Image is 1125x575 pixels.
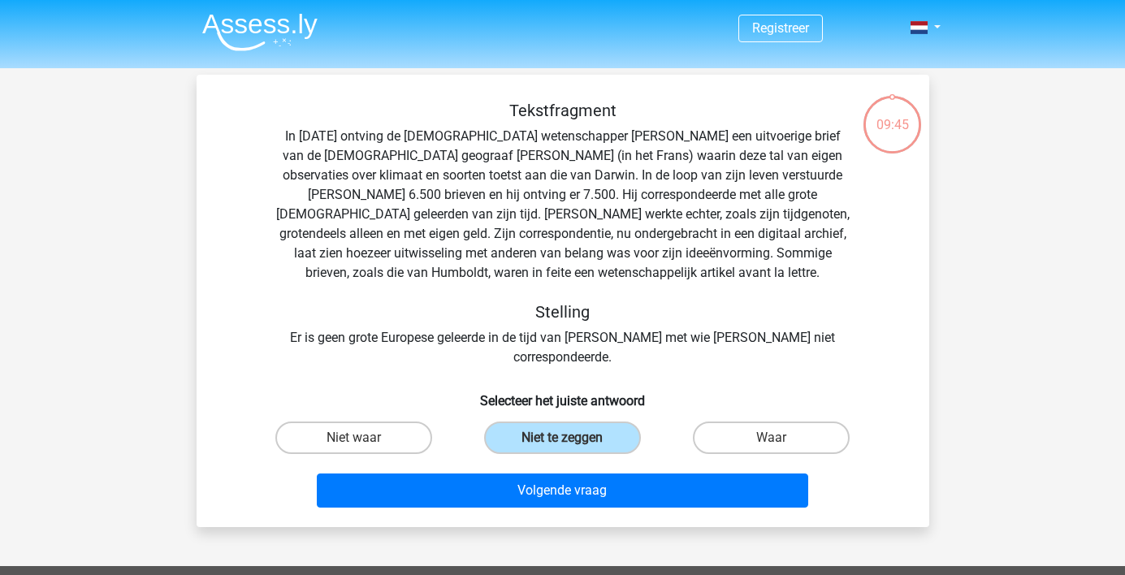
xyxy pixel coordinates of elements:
[223,101,903,367] div: In [DATE] ontving de [DEMOGRAPHIC_DATA] wetenschapper [PERSON_NAME] een uitvoerige brief van de [...
[275,302,851,322] h5: Stelling
[693,422,850,454] label: Waar
[275,422,432,454] label: Niet waar
[317,473,808,508] button: Volgende vraag
[862,94,923,135] div: 09:45
[484,422,641,454] label: Niet te zeggen
[752,20,809,36] a: Registreer
[223,380,903,409] h6: Selecteer het juiste antwoord
[202,13,318,51] img: Assessly
[275,101,851,120] h5: Tekstfragment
